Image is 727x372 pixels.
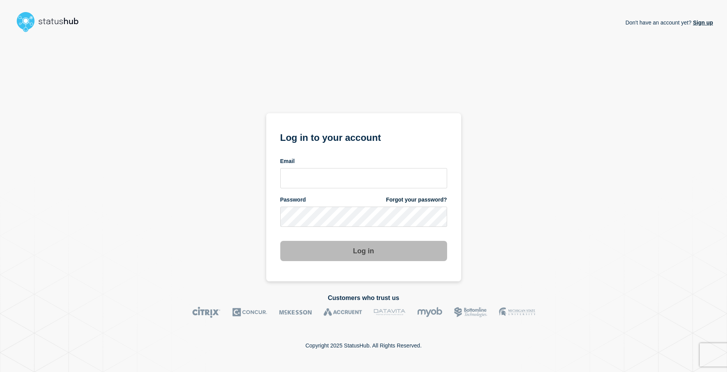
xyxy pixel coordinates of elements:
[232,307,267,318] img: Concur logo
[279,307,312,318] img: McKesson logo
[280,158,295,165] span: Email
[280,207,447,227] input: password input
[280,130,447,144] h1: Log in to your account
[374,307,405,318] img: DataVita logo
[692,19,713,26] a: Sign up
[499,307,535,318] img: MSU logo
[625,13,713,32] p: Don't have an account yet?
[417,307,442,318] img: myob logo
[280,196,306,204] span: Password
[192,307,221,318] img: Citrix logo
[14,295,713,302] h2: Customers who trust us
[280,241,447,261] button: Log in
[14,9,88,34] img: StatusHub logo
[305,342,421,349] p: Copyright 2025 StatusHub. All Rights Reserved.
[386,196,447,204] a: Forgot your password?
[454,307,487,318] img: Bottomline logo
[280,168,447,188] input: email input
[324,307,362,318] img: Accruent logo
